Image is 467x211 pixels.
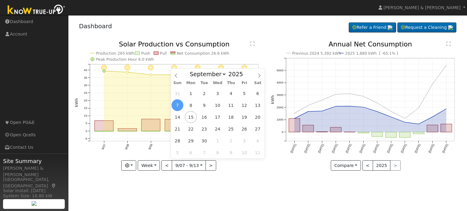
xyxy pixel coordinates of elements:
span: September 12, 2025 [238,99,250,111]
span: October 5, 2025 [171,147,183,158]
text: 25 [84,91,87,94]
rect: onclick="" [400,132,410,138]
span: October 6, 2025 [185,147,197,158]
i: 9/10 - MostlyClear [171,65,177,71]
text: [DATE] [400,143,407,153]
text:  [250,41,254,46]
span: September 27, 2025 [252,123,264,135]
rect: onclick="" [358,132,369,133]
rect: onclick="" [330,128,341,132]
span: September 4, 2025 [225,87,237,99]
select: Month [187,70,227,78]
span: Mon [184,81,198,85]
text: 15 [84,107,87,110]
text: 3000 [277,93,284,97]
i: 9/08 - Clear [124,65,130,71]
span: October 4, 2025 [252,135,264,147]
span: September 10, 2025 [212,99,223,111]
span: [PERSON_NAME] & [PERSON_NAME] [383,5,461,10]
rect: onclick="" [141,119,160,131]
button: < [362,160,373,171]
text: [DATE] [290,143,297,153]
circle: onclick="" [404,121,406,124]
span: October 11, 2025 [252,147,264,158]
rect: onclick="" [118,129,137,131]
input: Year [227,71,248,77]
button: > [206,160,216,171]
text: 5 [85,122,87,125]
button: Week [138,160,160,171]
circle: onclick="" [362,95,365,98]
span: Site Summary [3,157,65,165]
text: Solar Production vs Consumption [119,40,230,48]
text: 0 [85,129,87,133]
circle: onclick="" [431,116,434,118]
circle: onclick="" [126,71,129,73]
circle: onclick="" [150,74,152,76]
span: September 11, 2025 [225,99,237,111]
text: [DATE] [303,143,310,153]
span: September 22, 2025 [185,123,197,135]
a: Dashboard [79,22,112,30]
text: [DATE] [428,143,435,153]
text: 10 [84,114,87,117]
img: Know True-Up [5,3,68,17]
span: September 14, 2025 [171,111,183,123]
text: 9/08 [124,143,130,150]
circle: onclick="" [431,83,434,85]
text: 5000 [277,69,284,72]
text: [DATE] [414,143,421,153]
text: 9/09 [148,143,153,150]
circle: onclick="" [417,107,420,109]
div: [PERSON_NAME] & [PERSON_NAME] [3,165,65,178]
circle: onclick="" [307,104,310,107]
text: [DATE] [317,143,324,153]
text: 9/07 [101,143,106,150]
span: September 6, 2025 [252,87,264,99]
span: September 23, 2025 [198,123,210,135]
rect: onclick="" [95,131,113,132]
rect: onclick="" [118,131,137,131]
circle: onclick="" [102,70,106,73]
rect: onclick="" [95,121,113,131]
circle: onclick="" [321,99,323,101]
span: Sat [251,81,265,85]
rect: onclick="" [165,131,184,131]
span: Sun [171,81,184,85]
circle: onclick="" [321,110,323,112]
span: Fri [238,81,251,85]
text: 1000 [277,118,284,121]
text: 40 [84,68,87,72]
circle: onclick="" [293,117,296,120]
text: -5 [85,137,87,140]
text: [DATE] [373,143,380,153]
i: 9/12 - Clear [218,65,224,71]
text: [DATE] [386,143,393,153]
rect: onclick="" [441,124,452,132]
span: October 7, 2025 [198,147,210,158]
text: Annual Net Consumption [329,40,412,48]
span: September 28, 2025 [171,135,183,147]
span: October 9, 2025 [225,147,237,158]
text: 4000 [277,81,284,84]
button: Compare [331,160,361,171]
text: kWh [271,95,275,104]
i: 9/13 - Clear [241,65,247,71]
text: 2025 1,880 kWh [ -65.1% ] [345,51,398,56]
circle: onclick="" [335,105,337,107]
div: [GEOGRAPHIC_DATA], [GEOGRAPHIC_DATA] [3,176,65,189]
circle: onclick="" [404,117,406,120]
circle: onclick="" [376,102,379,104]
span: September 24, 2025 [212,123,223,135]
i: 9/09 - Clear [148,65,154,71]
i: 9/07 - Clear [101,65,107,71]
text: Previous 2024 5,392 kWh [292,51,341,56]
span: September 29, 2025 [185,135,197,147]
i: 9/11 - Clear [195,65,201,71]
rect: onclick="" [165,119,184,131]
span: October 3, 2025 [238,135,250,147]
div: System Size: 10.80 kW [3,193,65,199]
rect: onclick="" [372,132,383,137]
circle: onclick="" [307,111,310,113]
